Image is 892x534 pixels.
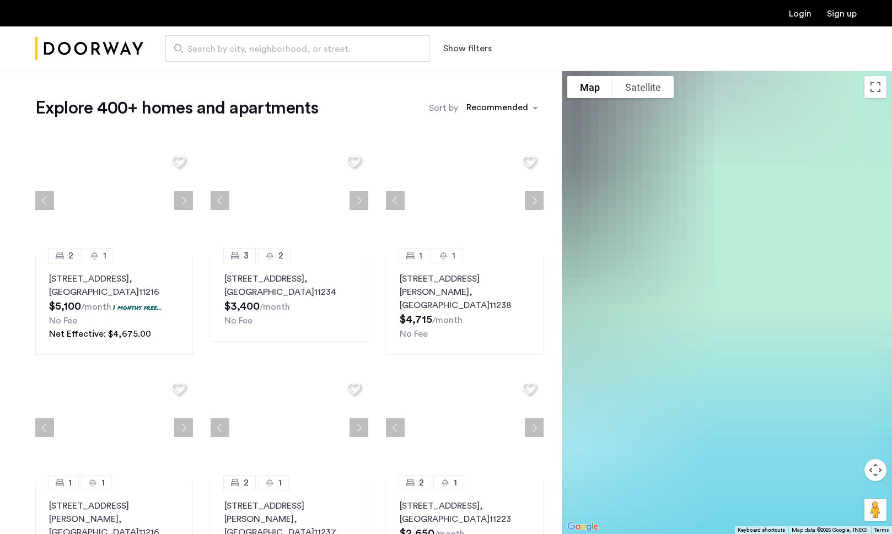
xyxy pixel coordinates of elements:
h1: Explore 400+ homes and apartments [35,97,318,119]
a: 11[STREET_ADDRESS][PERSON_NAME], [GEOGRAPHIC_DATA]11238No Fee [386,256,544,355]
input: Apartment Search [165,35,430,62]
button: Previous apartment [35,418,54,437]
span: 1 [452,249,455,262]
button: Show satellite imagery [612,76,674,98]
span: $5,100 [49,301,81,312]
a: 32[STREET_ADDRESS], [GEOGRAPHIC_DATA]11234No Fee [211,256,368,342]
button: Previous apartment [386,418,405,437]
sub: /month [432,316,463,325]
a: 21[STREET_ADDRESS], [GEOGRAPHIC_DATA]112161 months free...No FeeNet Effective: $4,675.00 [35,256,193,355]
span: 2 [419,476,424,489]
button: Previous apartment [211,418,229,437]
button: Show or hide filters [443,42,492,55]
button: Previous apartment [386,191,405,210]
button: Drag Pegman onto the map to open Street View [864,499,886,521]
button: Next apartment [525,418,544,437]
a: Terms (opens in new tab) [874,526,889,534]
span: No Fee [400,330,428,338]
label: Sort by [429,101,458,115]
button: Next apartment [174,191,193,210]
span: 1 [101,476,105,489]
span: 1 [419,249,422,262]
span: 2 [278,249,283,262]
span: $4,715 [400,314,432,325]
button: Map camera controls [864,459,886,481]
button: Toggle fullscreen view [864,76,886,98]
button: Next apartment [525,191,544,210]
p: [STREET_ADDRESS] 11234 [224,272,354,299]
span: No Fee [49,316,77,325]
div: Recommended [465,101,528,117]
span: 1 [454,476,457,489]
p: [STREET_ADDRESS] 11223 [400,499,530,526]
span: 1 [278,476,282,489]
span: 1 [103,249,106,262]
img: Google [565,520,601,534]
button: Previous apartment [35,191,54,210]
a: Registration [827,9,857,18]
a: Open this area in Google Maps (opens a new window) [565,520,601,534]
sub: /month [260,303,290,311]
span: Search by city, neighborhood, or street. [187,42,399,56]
p: [STREET_ADDRESS][PERSON_NAME] 11238 [400,272,530,312]
button: Previous apartment [211,191,229,210]
button: Next apartment [174,418,193,437]
span: $3,400 [224,301,260,312]
span: 1 [68,476,72,489]
button: Next apartment [350,191,368,210]
span: 2 [244,476,249,489]
a: Cazamio Logo [35,28,143,69]
button: Show street map [567,76,612,98]
img: logo [35,28,143,69]
a: Login [789,9,812,18]
span: Net Effective: $4,675.00 [49,330,151,338]
p: 1 months free... [113,303,162,312]
span: 2 [68,249,73,262]
ng-select: sort-apartment [461,98,544,118]
p: [STREET_ADDRESS] 11216 [49,272,179,299]
sub: /month [81,303,111,311]
span: 3 [244,249,249,262]
button: Next apartment [350,418,368,437]
button: Keyboard shortcuts [738,526,785,534]
span: Map data ©2025 Google, INEGI [792,527,868,533]
span: No Fee [224,316,252,325]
